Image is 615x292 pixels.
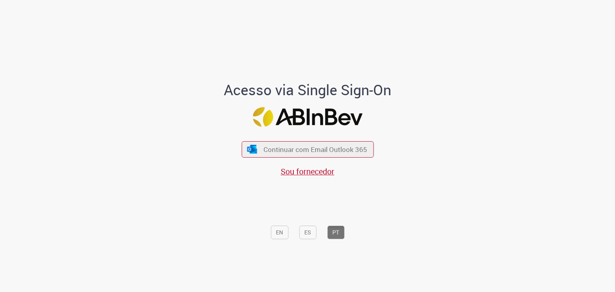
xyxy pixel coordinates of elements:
[241,141,374,158] button: ícone Azure/Microsoft 360 Continuar com Email Outlook 365
[197,82,419,98] h1: Acesso via Single Sign-On
[271,226,288,239] button: EN
[327,226,344,239] button: PT
[247,145,258,154] img: ícone Azure/Microsoft 360
[263,145,367,154] span: Continuar com Email Outlook 365
[281,166,334,177] a: Sou fornecedor
[299,226,316,239] button: ES
[253,107,362,127] img: Logo ABInBev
